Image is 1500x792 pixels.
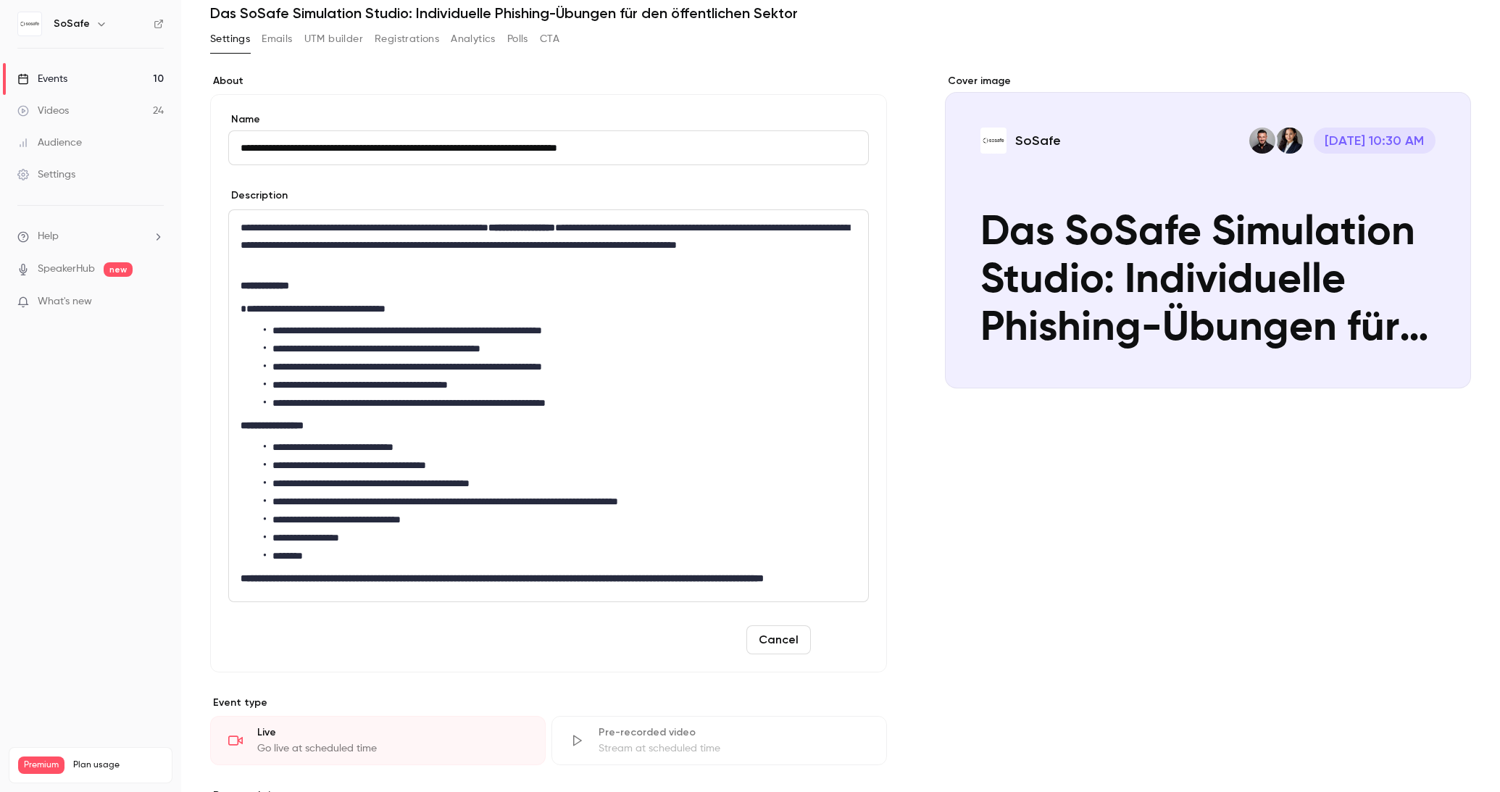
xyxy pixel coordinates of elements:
h6: SoSafe [54,17,90,31]
span: Plan usage [73,759,163,771]
div: Events [17,72,67,86]
label: Description [228,188,288,203]
label: Name [228,112,869,127]
button: Registrations [375,28,439,51]
button: Analytics [451,28,496,51]
div: LiveGo live at scheduled time [210,716,546,765]
span: What's new [38,294,92,309]
button: Cancel [746,625,811,654]
h1: Das SoSafe Simulation Studio: Individuelle Phishing-Übungen für den öffentlichen Sektor [210,4,1471,22]
div: Settings [17,167,75,182]
button: Settings [210,28,250,51]
button: CTA [540,28,559,51]
div: Stream at scheduled time [599,741,869,756]
p: Event type [210,696,887,710]
section: Cover image [945,74,1471,388]
div: editor [229,210,868,601]
div: Videos [17,104,69,118]
a: SpeakerHub [38,262,95,277]
iframe: Noticeable Trigger [146,296,164,309]
span: new [104,262,133,277]
div: Pre-recorded videoStream at scheduled time [551,716,887,765]
span: Premium [18,756,64,774]
div: Go live at scheduled time [257,741,528,756]
button: Emails [262,28,292,51]
li: help-dropdown-opener [17,229,164,244]
button: Polls [507,28,528,51]
section: description [228,209,869,602]
span: Help [38,229,59,244]
label: About [210,74,887,88]
div: Pre-recorded video [599,725,869,740]
button: UTM builder [304,28,363,51]
img: SoSafe [18,12,41,36]
button: Save [817,625,869,654]
label: Cover image [945,74,1471,88]
div: Live [257,725,528,740]
div: Audience [17,136,82,150]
